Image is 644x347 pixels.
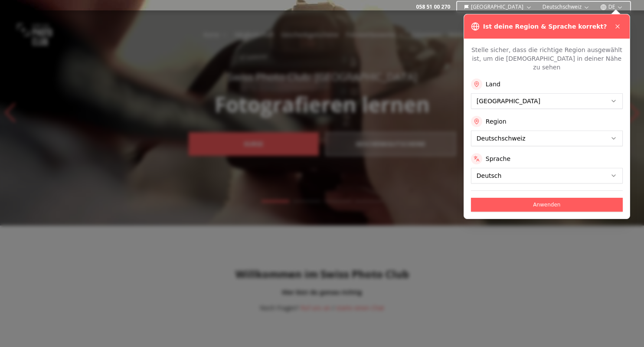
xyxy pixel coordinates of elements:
label: Land [486,80,500,88]
h3: Ist deine Region & Sprache korrekt? [483,22,607,31]
button: DE [597,2,627,12]
label: Region [486,117,507,126]
label: Sprache [486,154,510,163]
a: 058 51 00 270 [416,3,450,10]
button: [GEOGRAPHIC_DATA] [461,2,536,12]
button: Anwenden [471,198,623,212]
p: Stelle sicher, dass die richtige Region ausgewählt ist, um die [DEMOGRAPHIC_DATA] in deiner Nähe ... [471,46,623,72]
button: Deutschschweiz [539,2,593,12]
